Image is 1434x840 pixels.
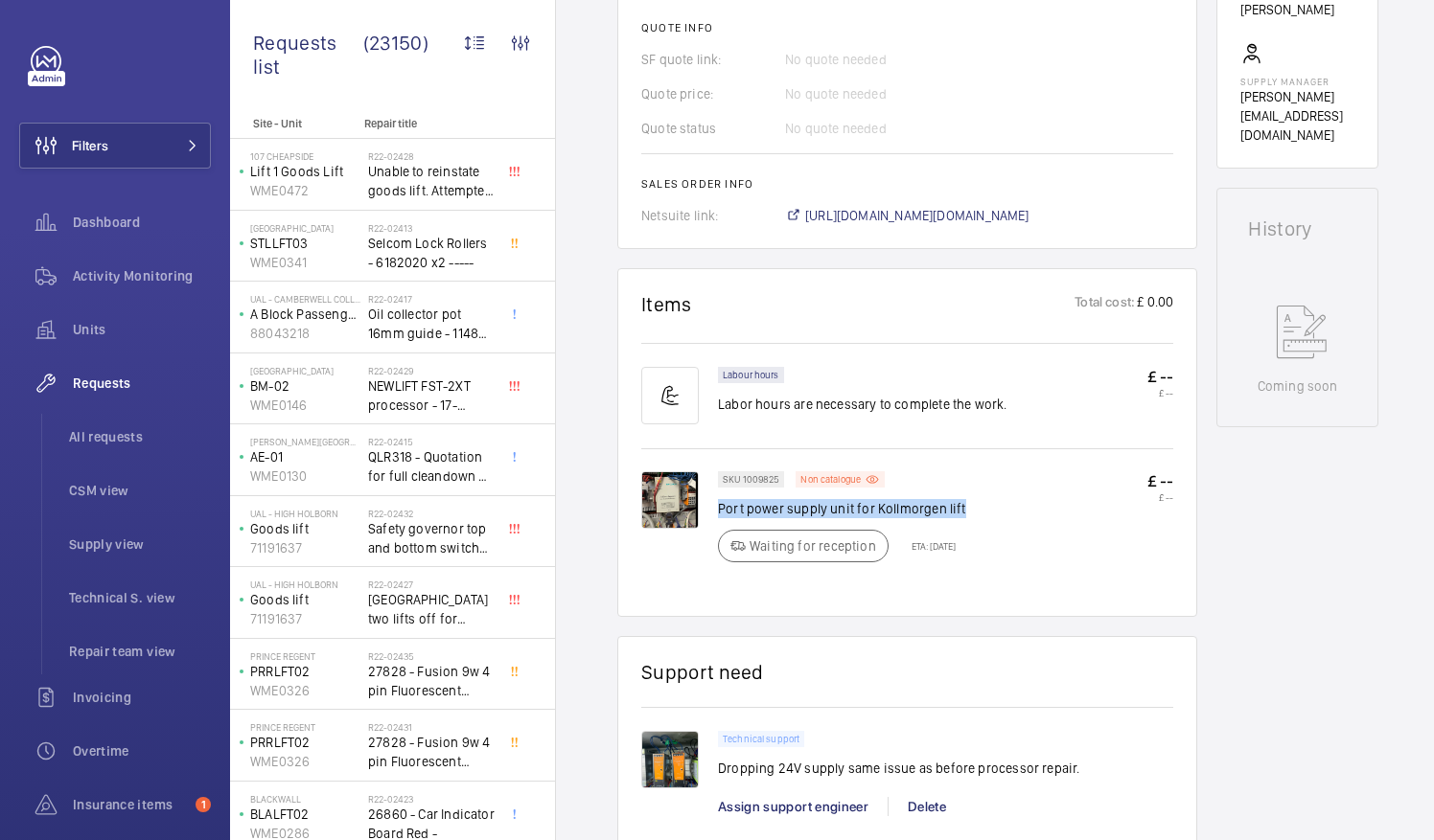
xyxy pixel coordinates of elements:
[718,799,868,814] span: Assign support engineer
[253,31,363,79] span: Requests list
[250,324,360,343] p: 88043218
[250,681,360,700] p: WME0326
[1135,292,1173,316] p: £ 0.00
[1147,471,1173,491] p: £ --
[364,117,491,130] p: Repair title
[250,590,360,609] p: Goods lift
[368,305,495,343] span: Oil collector pot 16mm guide - 11482 x2
[368,376,495,415] span: NEWLIFT FST-2XT processor - 17-02000003 1021,00 euros x1
[73,266,211,285] span: Activity Monitoring
[368,793,495,805] h2: R22-02423
[641,292,692,316] h1: Items
[368,519,495,557] span: Safety governor top and bottom switches not working from an immediate defect. Lift passenger lift...
[250,609,360,628] p: 71191637
[250,293,360,305] p: UAL - Camberwell College of Arts
[69,534,211,554] span: Supply view
[641,471,699,529] img: gdsNP67-whPHcxuao5loRkM6pR0eYhXoVnszDKUQWvXwRLLy.png
[250,436,360,447] p: [PERSON_NAME][GEOGRAPHIC_DATA]
[1248,219,1347,238] h1: History
[1240,87,1354,145] p: [PERSON_NAME][EMAIL_ADDRESS][DOMAIN_NAME]
[723,736,799,742] p: Technical support
[718,499,966,518] p: Port power supply unit for Kollmorgen lift
[368,436,495,447] h2: R22-02415
[250,396,360,415] p: WME0146
[250,181,360,200] p: WME0472
[69,642,211,661] span: Repair team view
[368,447,495,486] span: QLR318 - Quotation for full cleandown of lift and motor room at, Workspace, [PERSON_NAME][GEOGRAP...
[69,427,211,446] span: All requests
[723,476,779,483] p: SKU 1009825
[723,372,779,378] p: Labour hours
[250,234,360,253] p: STLLFT03
[368,590,495,628] span: [GEOGRAPHIC_DATA] two lifts off for safety governor rope switches at top and bottom. Immediate de...
[73,374,211,393] span: Requests
[800,476,861,483] p: Non catalogue
[19,123,211,169] button: Filters
[250,365,360,376] p: [GEOGRAPHIC_DATA]
[69,588,211,607] span: Technical S. view
[250,805,360,824] p: BLALFT02
[368,365,495,376] h2: R22-02429
[69,481,211,500] span: CSM view
[73,688,211,707] span: Invoicing
[73,213,211,232] span: Dashboard
[368,293,495,305] h2: R22-02417
[1240,76,1354,87] p: Supply manager
[785,206,1029,225] a: [URL][DOMAIN_NAME][DOMAIN_NAME]
[250,447,360,466] p: AE-01
[250,305,360,324] p: A Block Passenger Lift 2 (B) L/H
[641,367,699,424] img: muscle-sm.svg
[250,538,360,557] p: 71191637
[718,395,1007,414] p: Labor hours are necessary to complete the work.
[250,752,360,771] p: WME0326
[1147,387,1173,398] p: £ --
[641,731,699,788] img: 1753704726209-eceb3115-4998-4912-b3ec-fd198ce95353
[641,177,1173,191] h2: Sales order info
[250,650,360,662] p: Prince Regent
[368,150,495,162] h2: R22-02428
[888,797,965,816] div: Delete
[718,759,1080,778] p: Dropping 24V supply same issue as before processor repair.
[368,162,495,200] span: Unable to reinstate goods lift. Attempted to swap control boards with PL2, no difference. Technic...
[250,162,360,181] p: Lift 1 Goods Lift
[641,21,1173,34] h2: Quote info
[368,579,495,590] h2: R22-02427
[250,733,360,752] p: PRRLFT02
[230,117,357,130] p: Site - Unit
[1147,367,1173,387] p: £ --
[250,150,360,162] p: 107 Cheapside
[368,662,495,700] span: 27828 - Fusion 9w 4 pin Fluorescent Lamp / Bulb - Used on Prince regent lift No2 car top test con...
[368,222,495,234] h2: R22-02413
[368,508,495,519] h2: R22-02432
[250,466,360,486] p: WME0130
[250,519,360,538] p: Goods lift
[73,795,188,814] span: Insurance items
[641,660,764,684] h1: Support need
[368,733,495,771] span: 27828 - Fusion 9w 4 pin Fluorescent Lamp / Bulb - Used on Prince regent lift No2 car top test con...
[73,741,211,761] span: Overtime
[250,662,360,681] p: PRRLFT02
[805,206,1029,225] span: [URL][DOMAIN_NAME][DOMAIN_NAME]
[250,253,360,272] p: WME0341
[250,721,360,733] p: Prince Regent
[900,540,956,552] p: ETA: [DATE]
[1258,376,1338,396] p: Coming soon
[368,721,495,733] h2: R22-02431
[1075,292,1135,316] p: Total cost:
[368,234,495,272] span: Selcom Lock Rollers - 6182020 x2 -----
[250,222,360,234] p: [GEOGRAPHIC_DATA]
[250,508,360,519] p: UAL - High Holborn
[72,136,108,155] span: Filters
[250,579,360,590] p: UAL - High Holborn
[250,376,360,396] p: BM-02
[250,793,360,805] p: Blackwall
[750,536,876,556] p: Waiting for reception
[196,797,211,812] span: 1
[73,320,211,339] span: Units
[1147,491,1173,503] p: £ --
[368,650,495,662] h2: R22-02435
